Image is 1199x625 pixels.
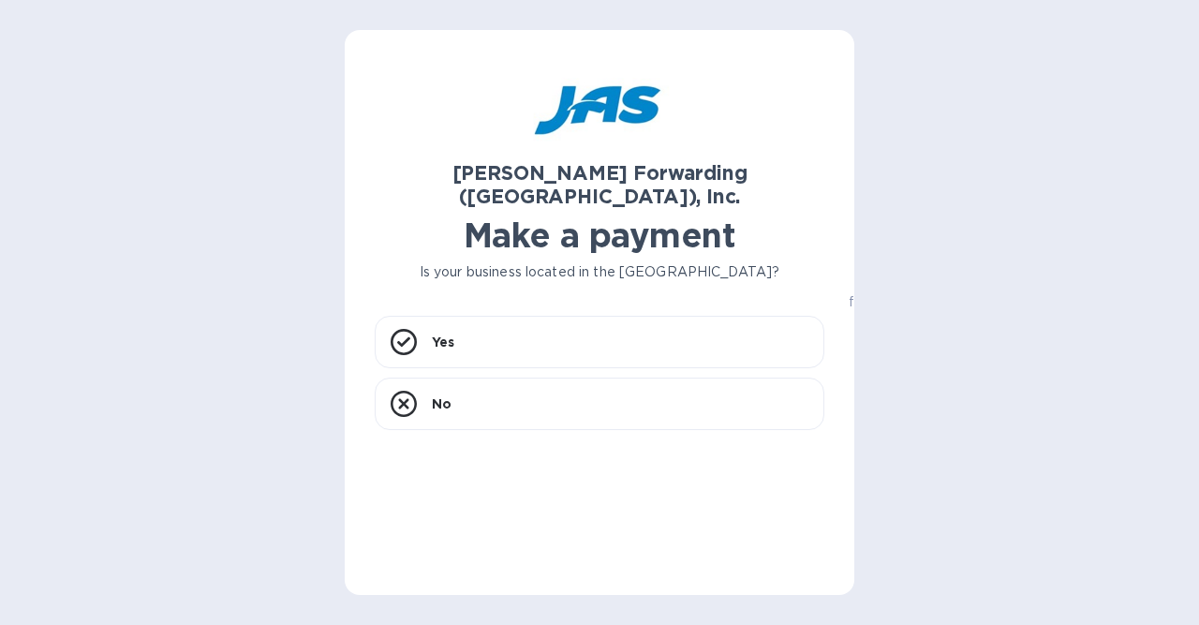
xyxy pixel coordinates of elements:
b: [PERSON_NAME] Forwarding ([GEOGRAPHIC_DATA]), Inc. [452,161,748,208]
h1: Make a payment [375,216,824,255]
p: Is your business located in the [GEOGRAPHIC_DATA]? [375,262,824,282]
p: No [432,394,451,413]
p: Yes [432,333,454,351]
